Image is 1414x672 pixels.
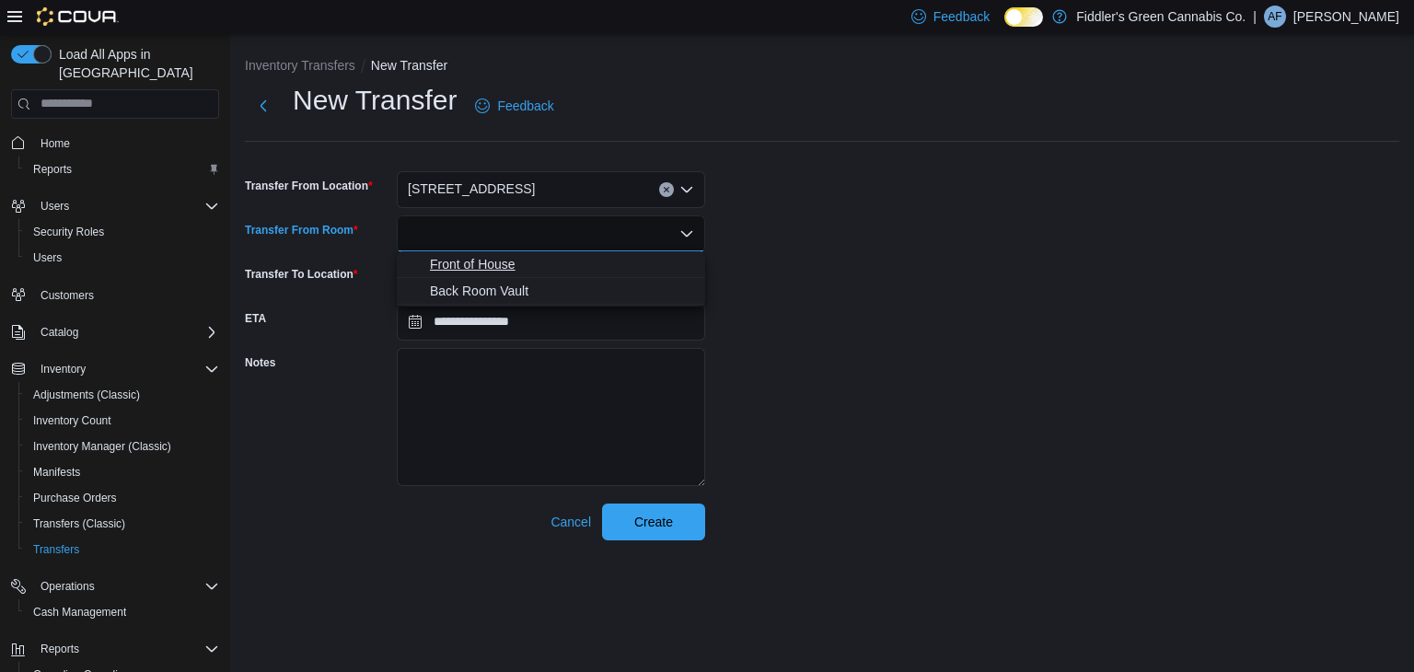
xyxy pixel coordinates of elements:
[659,182,674,197] button: Clear input
[18,245,226,271] button: Users
[1076,6,1246,28] p: Fiddler's Green Cannabis Co.
[33,358,93,380] button: Inventory
[26,461,219,483] span: Manifests
[4,282,226,308] button: Customers
[26,158,79,180] a: Reports
[33,133,77,155] a: Home
[1004,7,1043,27] input: Dark Mode
[52,45,219,82] span: Load All Apps in [GEOGRAPHIC_DATA]
[26,461,87,483] a: Manifests
[26,384,147,406] a: Adjustments (Classic)
[18,434,226,459] button: Inventory Manager (Classic)
[602,504,705,540] button: Create
[1264,6,1286,28] div: Austin Funk
[4,130,226,156] button: Home
[33,284,219,307] span: Customers
[18,599,226,625] button: Cash Management
[33,358,219,380] span: Inventory
[41,642,79,656] span: Reports
[26,487,124,509] a: Purchase Orders
[397,304,705,341] input: Press the down key to open a popover containing a calendar.
[33,575,219,597] span: Operations
[26,247,219,269] span: Users
[245,58,355,73] button: Inventory Transfers
[245,355,275,370] label: Notes
[245,267,357,282] label: Transfer To Location
[26,601,219,623] span: Cash Management
[26,384,219,406] span: Adjustments (Classic)
[245,311,266,326] label: ETA
[4,636,226,662] button: Reports
[245,223,358,238] label: Transfer From Room
[397,251,705,278] button: Front of House
[26,410,219,432] span: Inventory Count
[26,221,111,243] a: Security Roles
[293,82,457,119] h1: New Transfer
[551,513,591,531] span: Cancel
[33,225,104,239] span: Security Roles
[430,282,694,300] span: Back Room Vault
[33,321,219,343] span: Catalog
[26,435,179,458] a: Inventory Manager (Classic)
[4,574,226,599] button: Operations
[4,319,226,345] button: Catalog
[26,247,69,269] a: Users
[26,221,219,243] span: Security Roles
[245,87,282,124] button: Next
[634,513,673,531] span: Create
[37,7,119,26] img: Cova
[18,537,226,562] button: Transfers
[4,356,226,382] button: Inventory
[41,288,94,303] span: Customers
[41,325,78,340] span: Catalog
[33,638,219,660] span: Reports
[33,638,87,660] button: Reports
[4,193,226,219] button: Users
[26,513,219,535] span: Transfers (Classic)
[33,439,171,454] span: Inventory Manager (Classic)
[33,321,86,343] button: Catalog
[430,255,694,273] span: Front of House
[33,132,219,155] span: Home
[33,465,80,480] span: Manifests
[245,56,1399,78] nav: An example of EuiBreadcrumbs
[33,388,140,402] span: Adjustments (Classic)
[26,601,133,623] a: Cash Management
[33,195,76,217] button: Users
[41,199,69,214] span: Users
[679,182,694,197] button: Open list of options
[18,511,226,537] button: Transfers (Classic)
[33,195,219,217] span: Users
[245,179,373,193] label: Transfer From Location
[26,513,133,535] a: Transfers (Classic)
[18,219,226,245] button: Security Roles
[1253,6,1257,28] p: |
[41,579,95,594] span: Operations
[26,435,219,458] span: Inventory Manager (Classic)
[18,485,226,511] button: Purchase Orders
[18,382,226,408] button: Adjustments (Classic)
[18,156,226,182] button: Reports
[1004,27,1005,28] span: Dark Mode
[933,7,990,26] span: Feedback
[543,504,598,540] button: Cancel
[26,410,119,432] a: Inventory Count
[371,58,447,73] button: New Transfer
[33,491,117,505] span: Purchase Orders
[33,605,126,620] span: Cash Management
[26,539,219,561] span: Transfers
[33,413,111,428] span: Inventory Count
[397,251,705,305] div: Choose from the following options
[33,516,125,531] span: Transfers (Classic)
[1293,6,1399,28] p: [PERSON_NAME]
[26,158,219,180] span: Reports
[41,136,70,151] span: Home
[18,459,226,485] button: Manifests
[1268,6,1281,28] span: AF
[497,97,553,115] span: Feedback
[33,284,101,307] a: Customers
[33,542,79,557] span: Transfers
[26,487,219,509] span: Purchase Orders
[41,362,86,377] span: Inventory
[33,250,62,265] span: Users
